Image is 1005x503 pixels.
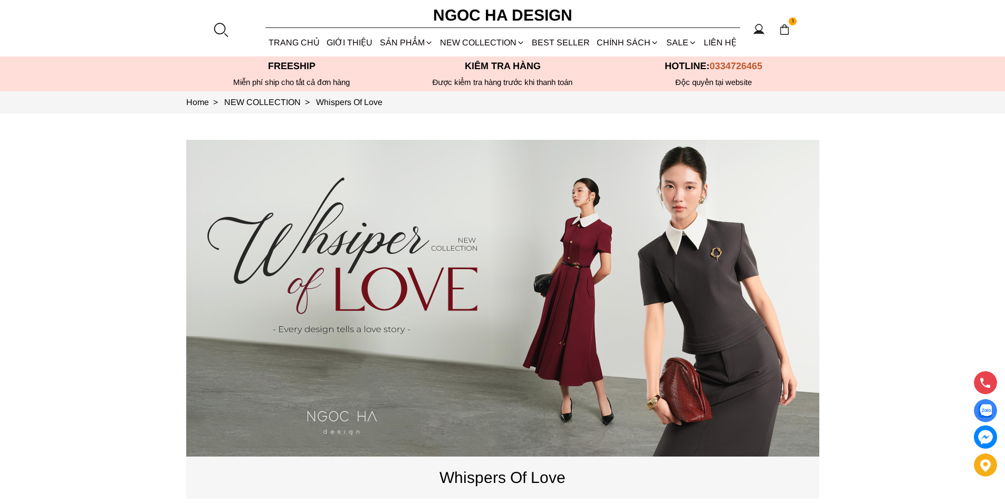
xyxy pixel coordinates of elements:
a: LIÊN HỆ [700,29,740,56]
a: GIỚI THIỆU [323,29,376,56]
a: BEST SELLER [529,29,594,56]
div: Chính sách [594,29,663,56]
a: Link to NEW COLLECTION [224,98,316,107]
p: Freeship [186,61,397,72]
span: 1 [789,17,797,26]
a: Ngoc Ha Design [424,3,582,28]
span: > [301,98,314,107]
a: SALE [663,29,700,56]
font: Kiểm tra hàng [465,61,541,71]
a: Link to Whispers Of Love [316,98,382,107]
img: Display image [979,404,992,417]
a: messenger [974,425,997,449]
img: img-CART-ICON-ksit0nf1 [779,24,790,35]
p: Whispers Of Love [186,465,819,490]
div: Miễn phí ship cho tất cả đơn hàng [186,78,397,87]
p: Được kiểm tra hàng trước khi thanh toán [397,78,608,87]
a: NEW COLLECTION [436,29,528,56]
div: SẢN PHẨM [376,29,436,56]
span: 0334726465 [710,61,762,71]
a: TRANG CHỦ [265,29,323,56]
a: Display image [974,399,997,422]
a: Link to Home [186,98,224,107]
p: Hotline: [608,61,819,72]
h6: Độc quyền tại website [608,78,819,87]
span: > [209,98,222,107]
